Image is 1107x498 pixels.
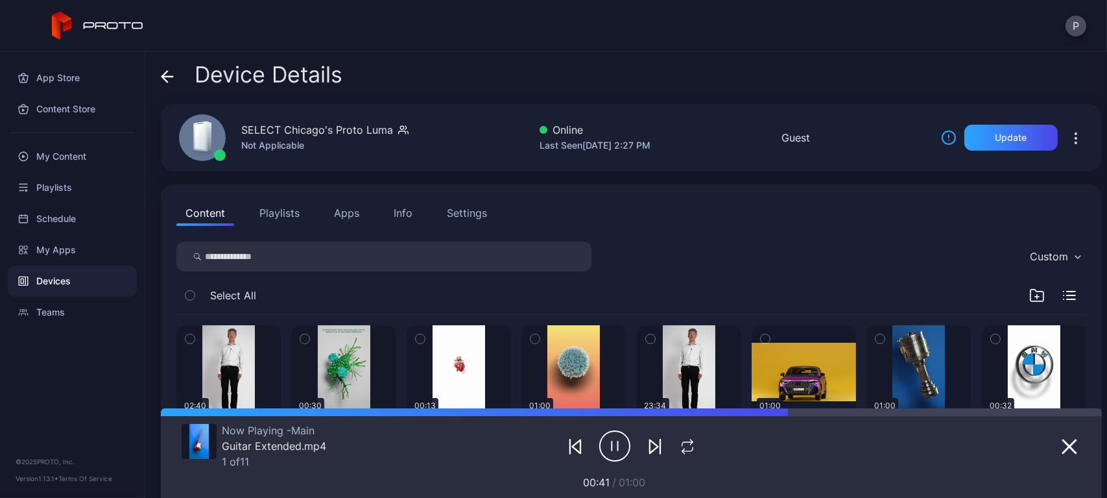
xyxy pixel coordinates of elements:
button: Settings [438,200,496,226]
a: Terms Of Service [58,475,112,482]
a: Devices [8,266,137,297]
div: © 2025 PROTO, Inc. [16,456,129,467]
span: Device Details [195,62,342,87]
button: Apps [325,200,368,226]
span: Select All [210,288,256,303]
span: Main [287,424,315,437]
a: My Apps [8,234,137,266]
a: Teams [8,297,137,328]
a: My Content [8,141,137,172]
div: Settings [447,205,487,221]
span: 01:00 [619,476,646,489]
div: 1 of 11 [222,455,326,468]
a: Schedule [8,203,137,234]
button: P [1065,16,1086,36]
a: Content Store [8,93,137,125]
a: Playlists [8,172,137,203]
div: Update [995,132,1027,143]
span: / [613,476,617,489]
button: Custom [1023,242,1086,271]
div: Custom [1030,250,1068,263]
a: App Store [8,62,137,93]
div: Guest [781,130,810,145]
div: Not Applicable [241,138,409,153]
button: Playlists [250,200,309,226]
button: Content [176,200,234,226]
div: Info [394,205,412,221]
div: SELECT Chicago's Proto Luma [241,122,393,138]
div: Guitar Extended.mp4 [222,440,326,453]
span: Version 1.13.1 • [16,475,58,482]
div: Last Seen [DATE] 2:27 PM [540,138,650,153]
span: 00:41 [584,476,610,489]
div: Now Playing [222,424,326,437]
button: Info [385,200,422,226]
div: Online [540,122,650,138]
button: Update [964,125,1058,151]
